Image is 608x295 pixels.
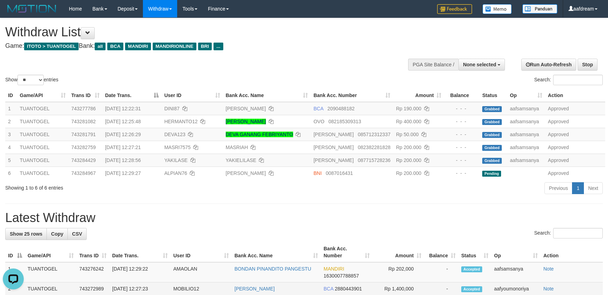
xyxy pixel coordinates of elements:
[25,262,77,282] td: TUANTOGEL
[522,4,557,14] img: panduan.png
[483,4,512,14] img: Button%20Memo.svg
[545,102,605,115] td: Approved
[507,154,545,167] td: aafsamsanya
[171,242,232,262] th: User ID: activate to sort column ascending
[125,43,151,50] span: MANDIRI
[507,115,545,128] td: aafsamsanya
[226,119,266,124] a: [PERSON_NAME]
[324,266,344,272] span: MANDIRI
[72,231,82,237] span: CSV
[545,141,605,154] td: Approved
[171,262,232,282] td: AMAOLAN
[3,3,24,24] button: Open LiveChat chat widget
[578,59,598,71] a: Stop
[572,182,584,194] a: 1
[5,167,17,179] td: 6
[313,132,354,137] span: [PERSON_NAME]
[164,132,185,137] span: DEVA123
[482,158,502,164] span: Grabbed
[71,132,96,137] span: 743281791
[226,132,293,137] a: DEVA GANANG FEBRIYANTO
[24,43,79,50] span: ITOTO > TUANTOGEL
[313,119,324,124] span: OVO
[313,157,354,163] span: [PERSON_NAME]
[226,145,248,150] a: MASRIAH
[447,170,477,177] div: - - -
[447,131,477,138] div: - - -
[543,286,554,292] a: Note
[5,211,603,225] h1: Latest Withdraw
[545,154,605,167] td: Approved
[5,3,58,14] img: MOTION_logo.png
[5,154,17,167] td: 5
[25,242,77,262] th: Game/API: activate to sort column ascending
[107,43,123,50] span: BCA
[534,75,603,85] label: Search:
[463,62,496,67] span: None selected
[396,119,421,124] span: Rp 400.000
[105,132,141,137] span: [DATE] 12:26:29
[482,132,502,138] span: Grabbed
[71,119,96,124] span: 743281082
[447,157,477,164] div: - - -
[5,102,17,115] td: 1
[521,59,576,71] a: Run Auto-Refresh
[461,286,482,292] span: Accepted
[507,128,545,141] td: aafsamsanya
[105,157,141,163] span: [DATE] 12:28:56
[545,167,605,179] td: Approved
[324,286,333,292] span: BCA
[321,242,372,262] th: Bank Acc. Number: activate to sort column ascending
[5,115,17,128] td: 2
[105,170,141,176] span: [DATE] 12:29:27
[5,182,248,191] div: Showing 1 to 6 of 6 entries
[10,231,42,237] span: Show 25 rows
[102,89,162,102] th: Date Trans.: activate to sort column descending
[46,228,68,240] a: Copy
[5,228,47,240] a: Show 25 rows
[67,228,87,240] a: CSV
[358,157,390,163] span: Copy 087715728236 to clipboard
[545,128,605,141] td: Approved
[461,266,482,272] span: Accepted
[105,119,141,124] span: [DATE] 12:25:48
[313,170,321,176] span: BNI
[164,106,180,111] span: DINI87
[458,59,505,71] button: None selected
[424,242,458,262] th: Balance: activate to sort column ascending
[5,89,17,102] th: ID
[105,106,141,111] span: [DATE] 12:22:31
[234,266,311,272] a: BONDAN PINANDITO PANGESTU
[5,242,25,262] th: ID: activate to sort column descending
[372,242,424,262] th: Amount: activate to sort column ascending
[51,231,63,237] span: Copy
[482,106,502,112] span: Grabbed
[95,43,106,50] span: all
[372,262,424,282] td: Rp 202,000
[328,119,361,124] span: Copy 082185309313 to clipboard
[5,75,58,85] label: Show entries
[68,89,102,102] th: Trans ID: activate to sort column ascending
[479,89,507,102] th: Status
[358,132,390,137] span: Copy 085712312337 to clipboard
[408,59,458,71] div: PGA Site Balance /
[198,43,212,50] span: BRI
[424,262,458,282] td: -
[71,106,96,111] span: 743277786
[232,242,321,262] th: Bank Acc. Name: activate to sort column ascending
[584,182,603,194] a: Next
[396,157,421,163] span: Rp 200.000
[544,182,572,194] a: Previous
[226,170,266,176] a: [PERSON_NAME]
[507,141,545,154] td: aafsamsanya
[153,43,196,50] span: MANDIRIONLINE
[109,262,171,282] td: [DATE] 12:29:22
[447,105,477,112] div: - - -
[17,167,68,179] td: TUANTOGEL
[313,145,354,150] span: [PERSON_NAME]
[17,141,68,154] td: TUANTOGEL
[161,89,223,102] th: User ID: activate to sort column ascending
[335,286,362,292] span: Copy 2880443901 to clipboard
[109,242,171,262] th: Date Trans.: activate to sort column ascending
[447,144,477,151] div: - - -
